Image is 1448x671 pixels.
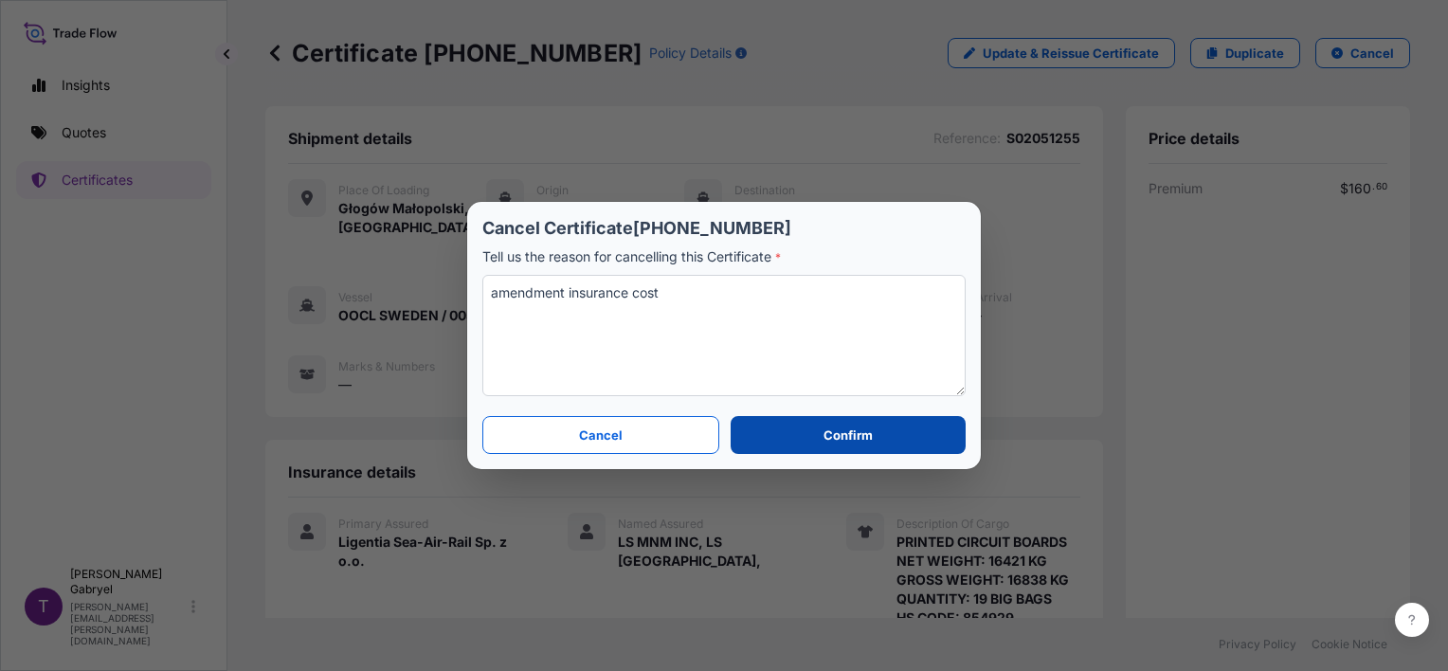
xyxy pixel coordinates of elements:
[731,416,966,454] button: Confirm
[579,426,623,444] p: Cancel
[482,275,966,396] textarea: amendment insurance cost
[482,247,966,267] p: Tell us the reason for cancelling this Certificate
[824,426,873,444] p: Confirm
[482,416,719,454] button: Cancel
[482,217,966,240] p: Cancel Certificate [PHONE_NUMBER]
